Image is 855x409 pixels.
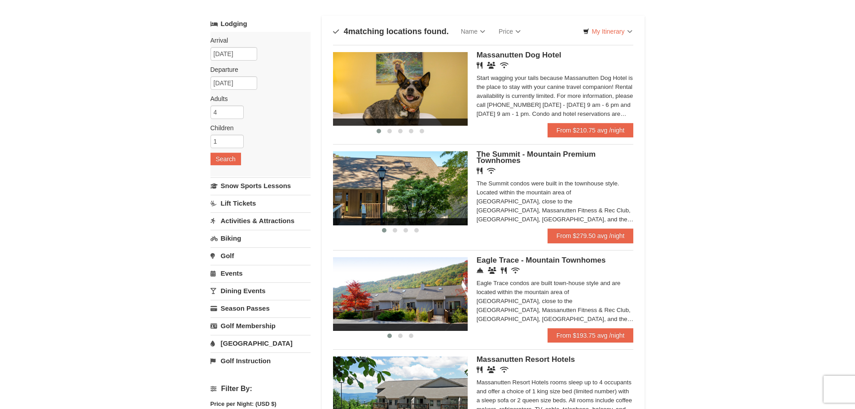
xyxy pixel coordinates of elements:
[477,279,634,324] div: Eagle Trace condos are built town-house style and are located within the mountain area of [GEOGRA...
[477,256,606,264] span: Eagle Trace - Mountain Townhomes
[210,123,304,132] label: Children
[210,177,311,194] a: Snow Sports Lessons
[210,335,311,352] a: [GEOGRAPHIC_DATA]
[511,267,520,274] i: Wireless Internet (free)
[210,230,311,246] a: Biking
[488,267,496,274] i: Conference Facilities
[487,62,495,69] i: Banquet Facilities
[210,94,304,103] label: Adults
[210,36,304,45] label: Arrival
[477,74,634,119] div: Start wagging your tails because Massanutten Dog Hotel is the place to stay with your canine trav...
[210,65,304,74] label: Departure
[210,400,276,407] strong: Price per Night: (USD $)
[577,25,638,38] a: My Itinerary
[548,123,634,137] a: From $210.75 avg /night
[477,267,483,274] i: Concierge Desk
[210,385,311,393] h4: Filter By:
[477,51,561,59] span: Massanutten Dog Hotel
[477,179,634,224] div: The Summit condos were built in the townhouse style. Located within the mountain area of [GEOGRAP...
[210,16,311,32] a: Lodging
[210,282,311,299] a: Dining Events
[487,167,495,174] i: Wireless Internet (free)
[210,300,311,317] a: Season Passes
[477,355,575,364] span: Massanutten Resort Hotels
[548,229,634,243] a: From $279.50 avg /night
[210,212,311,229] a: Activities & Attractions
[477,62,482,69] i: Restaurant
[344,27,348,36] span: 4
[500,366,509,373] i: Wireless Internet (free)
[477,150,596,165] span: The Summit - Mountain Premium Townhomes
[501,267,507,274] i: Restaurant
[333,27,449,36] h4: matching locations found.
[210,195,311,211] a: Lift Tickets
[210,265,311,281] a: Events
[477,167,482,174] i: Restaurant
[500,62,509,69] i: Wireless Internet (free)
[487,366,495,373] i: Banquet Facilities
[210,352,311,369] a: Golf Instruction
[548,328,634,343] a: From $193.75 avg /night
[477,366,482,373] i: Restaurant
[210,247,311,264] a: Golf
[492,22,527,40] a: Price
[210,153,241,165] button: Search
[454,22,492,40] a: Name
[210,317,311,334] a: Golf Membership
